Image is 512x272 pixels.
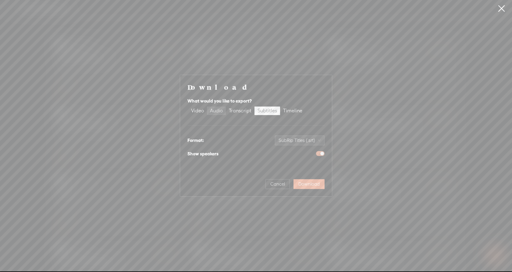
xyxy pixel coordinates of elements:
[187,97,325,105] div: What would you like to export?
[187,137,204,144] div: Format:
[187,150,219,158] div: Show speakers
[187,106,306,116] div: segmented control
[298,181,320,187] span: Download
[258,107,277,115] div: Subtitles
[283,107,302,115] div: Timeline
[279,136,321,145] span: SubRip Titles (.srt)
[293,179,325,189] button: Download
[191,107,204,115] div: Video
[187,82,325,92] h4: Download
[270,181,285,187] span: Cancel
[229,107,251,115] div: Transcript
[265,179,290,189] button: Cancel
[210,107,223,115] div: Audio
